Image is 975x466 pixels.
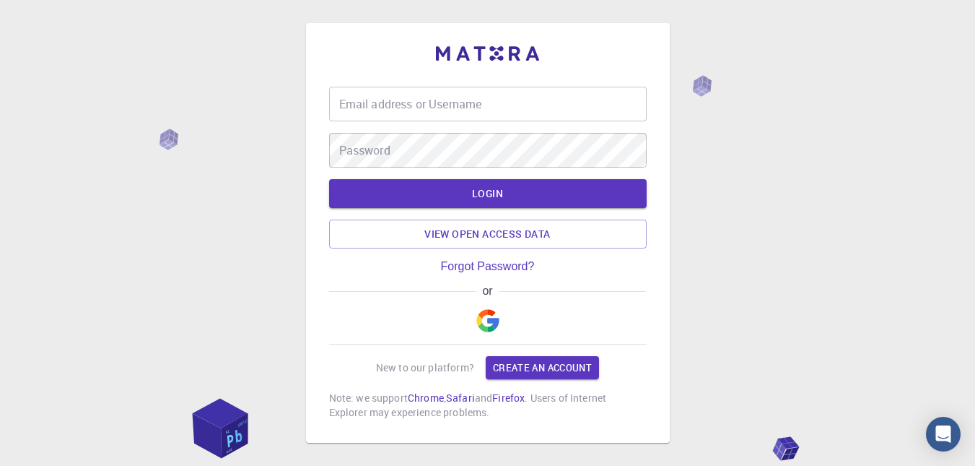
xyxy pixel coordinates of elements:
a: Firefox [492,391,525,405]
img: Google [476,309,499,332]
a: Forgot Password? [441,260,535,273]
a: Safari [446,391,475,405]
a: Create an account [486,356,599,379]
a: View open access data [329,220,647,249]
div: Open Intercom Messenger [926,417,961,452]
p: Note: we support , and . Users of Internet Explorer may experience problems. [329,391,647,420]
span: or [476,285,499,298]
button: LOGIN [329,179,647,208]
a: Chrome [408,391,444,405]
p: New to our platform? [376,361,474,375]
